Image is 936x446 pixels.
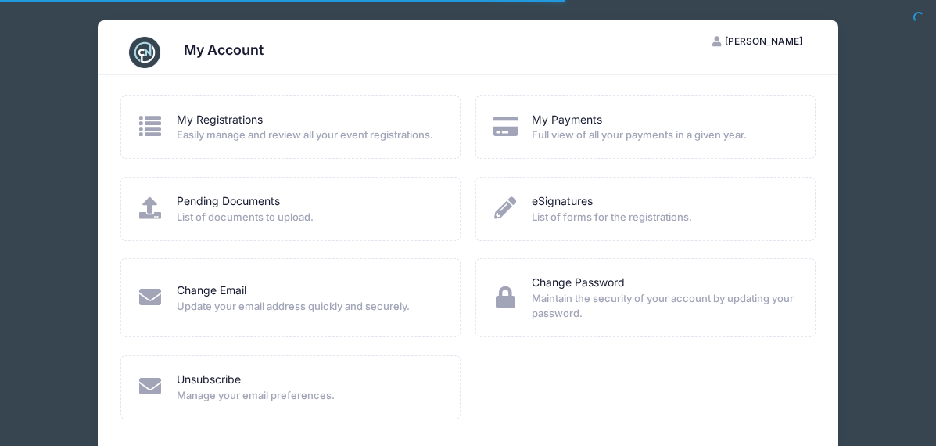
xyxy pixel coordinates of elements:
span: [PERSON_NAME] [725,35,802,47]
span: Update your email address quickly and securely. [177,299,439,315]
button: [PERSON_NAME] [698,28,816,55]
a: My Registrations [177,112,263,128]
span: Easily manage and review all your event registrations. [177,128,439,143]
a: Change Email [177,282,246,299]
span: List of documents to upload. [177,210,439,225]
a: Change Password [532,275,625,291]
a: My Payments [532,112,602,128]
a: Unsubscribe [177,372,241,388]
a: Pending Documents [177,193,280,210]
span: List of forms for the registrations. [532,210,794,225]
a: eSignatures [532,193,593,210]
h3: My Account [184,41,264,58]
img: CampNetwork [129,37,160,68]
span: Full view of all your payments in a given year. [532,128,794,143]
span: Manage your email preferences. [177,388,439,404]
span: Maintain the security of your account by updating your password. [532,291,794,322]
